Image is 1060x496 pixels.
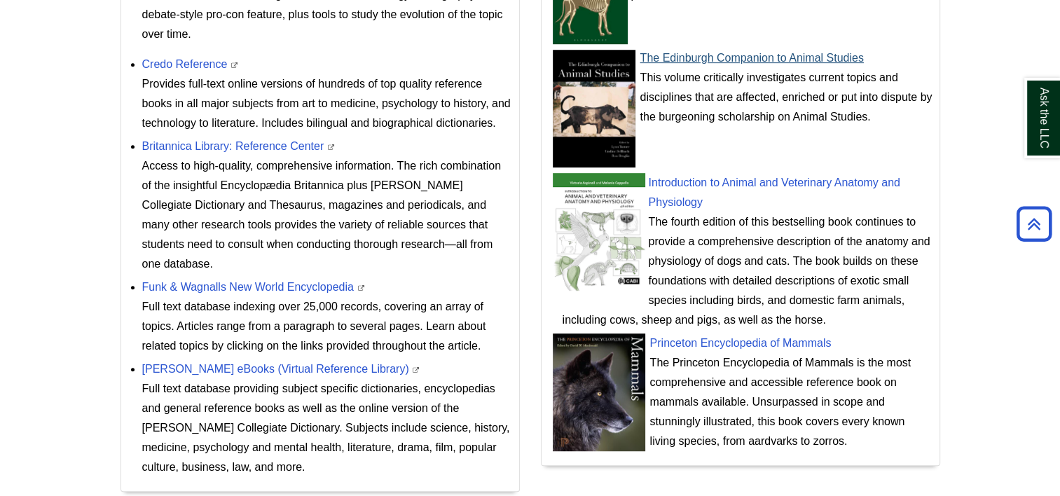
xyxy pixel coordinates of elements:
a: The Edinburgh Companion to Animal Studies [640,52,864,64]
div: Access to high-quality, comprehensive information. The rich combination of the insightful Encyclo... [142,156,512,274]
a: [PERSON_NAME] eBooks (Virtual Reference Library) [142,363,409,375]
div: The Princeton Encyclopedia of Mammals is the most comprehensive and accessible reference book on ... [563,353,932,451]
a: Back to Top [1012,214,1056,233]
i: This link opens in a new window [357,285,365,291]
a: Introduction to Animal and Veterinary Anatomy and Physiology [649,177,900,208]
i: This link opens in a new window [230,62,239,69]
div: Full text database providing subject specific dictionaries, encyclopedias and general reference b... [142,379,512,477]
i: This link opens in a new window [412,367,420,373]
div: Full text database indexing over 25,000 records, covering an array of topics. Articles range from... [142,297,512,356]
i: This link opens in a new window [327,144,336,151]
a: Princeton Encyclopedia of Mammals [650,337,832,349]
div: This volume critically investigates current topics and disciplines that are affected, enriched or... [563,68,932,127]
a: Funk & Wagnalls New World Encyclopedia [142,281,354,293]
a: Britannica Library: Reference Center [142,140,324,152]
div: The fourth edition of this bestselling book continues to provide a comprehensive description of t... [563,212,932,330]
div: Provides full-text online versions of hundreds of top quality reference books in all major subjec... [142,74,512,133]
a: Credo Reference [142,58,228,70]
